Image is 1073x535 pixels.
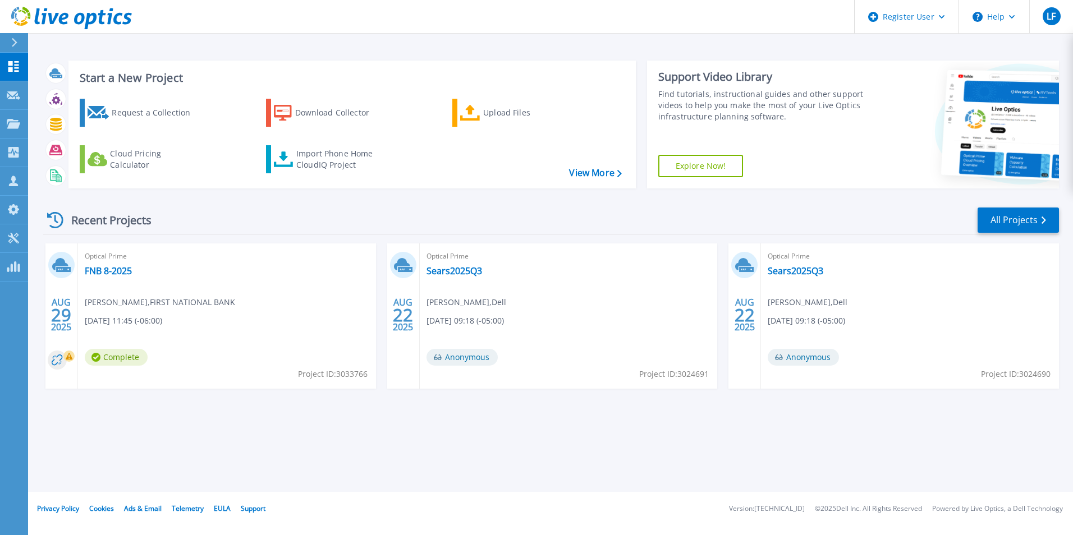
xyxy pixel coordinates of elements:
[43,206,167,234] div: Recent Projects
[89,504,114,513] a: Cookies
[112,102,201,124] div: Request a Collection
[569,168,621,178] a: View More
[296,148,384,170] div: Import Phone Home CloudIQ Project
[658,70,868,84] div: Support Video Library
[815,505,922,513] li: © 2025 Dell Inc. All Rights Reserved
[658,155,744,177] a: Explore Now!
[729,505,805,513] li: Version: [TECHNICAL_ID]
[124,504,162,513] a: Ads & Email
[427,315,504,327] span: [DATE] 09:18 (-05:00)
[85,250,369,262] span: Optical Prime
[295,102,385,124] div: Download Collector
[427,296,506,308] span: [PERSON_NAME] , Dell
[768,250,1052,262] span: Optical Prime
[80,99,205,127] a: Request a Collection
[80,145,205,173] a: Cloud Pricing Calculator
[1047,12,1056,21] span: LF
[214,504,231,513] a: EULA
[735,310,755,320] span: 22
[768,349,839,366] span: Anonymous
[37,504,79,513] a: Privacy Policy
[981,368,1051,380] span: Project ID: 3024690
[452,99,577,127] a: Upload Files
[392,294,414,335] div: AUG 2025
[85,315,162,327] span: [DATE] 11:45 (-06:00)
[658,89,868,122] div: Find tutorials, instructional guides and other support videos to help you make the most of your L...
[932,505,1063,513] li: Powered by Live Optics, a Dell Technology
[427,265,482,276] a: Sears2025Q3
[427,250,711,262] span: Optical Prime
[172,504,204,513] a: Telemetry
[110,148,200,170] div: Cloud Pricing Calculator
[768,296,847,308] span: [PERSON_NAME] , Dell
[978,207,1059,233] a: All Projects
[85,265,132,276] a: FNB 8-2025
[85,349,148,366] span: Complete
[768,315,845,327] span: [DATE] 09:18 (-05:00)
[51,310,71,320] span: 29
[483,102,573,124] div: Upload Files
[768,265,823,276] a: Sears2025Q3
[393,310,413,320] span: 22
[427,349,498,366] span: Anonymous
[266,99,391,127] a: Download Collector
[639,368,709,380] span: Project ID: 3024691
[80,72,621,84] h3: Start a New Project
[734,294,755,335] div: AUG 2025
[298,368,368,380] span: Project ID: 3033766
[85,296,235,308] span: [PERSON_NAME] , FIRST NATIONAL BANK
[51,294,72,335] div: AUG 2025
[241,504,265,513] a: Support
